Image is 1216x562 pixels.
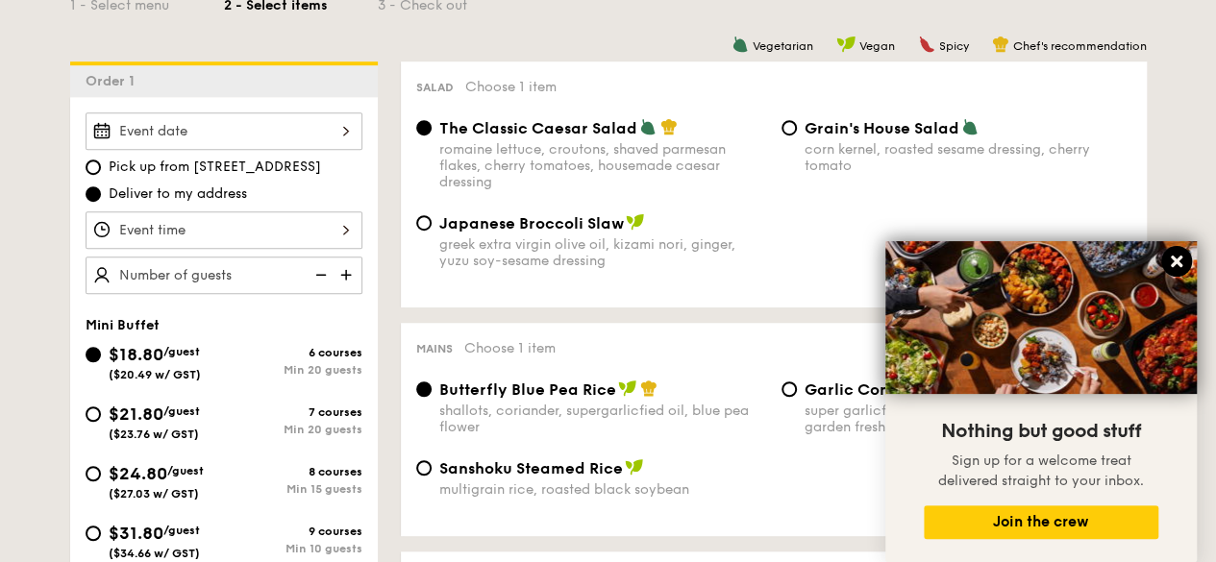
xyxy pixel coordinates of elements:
[939,39,969,53] span: Spicy
[640,379,658,397] img: icon-chef-hat.a58ddaea.svg
[753,39,813,53] span: Vegetarian
[86,159,101,175] input: Pick up from [STREET_ADDRESS]
[109,344,163,365] span: $18.80
[109,428,199,441] span: ($23.76 w/ GST)
[224,542,362,555] div: Min 10 guests
[416,215,432,231] input: Japanese Broccoli Slawgreek extra virgin olive oil, kizami nori, ginger, yuzu soy-sesame dressing
[416,120,432,135] input: The Classic Caesar Saladromaine lettuce, croutons, shaved parmesan flakes, cherry tomatoes, house...
[109,523,163,544] span: $31.80
[805,403,1131,435] div: super garlicfied oil, slow baked cherry tomatoes, garden fresh thyme
[163,345,200,358] span: /guest
[86,112,362,150] input: Event date
[805,119,959,137] span: Grain's House Salad
[805,141,1131,174] div: corn kernel, roasted sesame dressing, cherry tomato
[416,342,453,355] span: Mains
[224,363,362,377] div: Min 20 guests
[465,79,557,95] span: Choose 1 item
[439,481,766,498] div: multigrain rice, roasted black soybean
[86,466,101,481] input: $24.80/guest($27.03 w/ GST)8 coursesMin 15 guests
[416,460,432,476] input: Sanshoku Steamed Ricemultigrain rice, roasted black soybean
[618,379,637,397] img: icon-vegan.f8ff3823.svg
[805,380,986,399] span: Garlic Confit Aglio Olio
[109,158,321,177] span: Pick up from [STREET_ADDRESS]
[224,346,362,359] div: 6 courses
[109,368,201,381] span: ($20.49 w/ GST)
[836,36,856,53] img: icon-vegan.f8ff3823.svg
[167,464,204,477] span: /guest
[439,380,616,399] span: Butterfly Blue Pea Rice
[885,241,1197,394] img: DSC07876-Edit02-Large.jpeg
[224,482,362,496] div: Min 15 guests
[439,236,766,269] div: greek extra virgin olive oil, kizami nori, ginger, yuzu soy-sesame dressing
[224,465,362,478] div: 8 courses
[86,525,101,541] input: $31.80/guest($34.66 w/ GST)9 coursesMin 10 guests
[439,119,637,137] span: The Classic Caesar Salad
[924,505,1158,539] button: Join the crew
[109,463,167,484] span: $24.80
[439,214,624,232] span: Japanese Broccoli Slaw
[626,213,645,231] img: icon-vegan.f8ff3823.svg
[416,81,454,94] span: Salad
[86,73,142,89] span: Order 1
[109,184,247,204] span: Deliver to my address
[660,118,678,135] img: icon-chef-hat.a58ddaea.svg
[1013,39,1147,53] span: Chef's recommendation
[334,257,362,293] img: icon-add.58712e84.svg
[918,36,935,53] img: icon-spicy.37a8142b.svg
[938,452,1144,489] span: Sign up for a welcome treat delivered straight to your inbox.
[941,420,1141,443] span: Nothing but good stuff
[439,403,766,435] div: shallots, coriander, supergarlicfied oil, blue pea flower
[224,525,362,538] div: 9 courses
[464,340,556,356] span: Choose 1 item
[416,381,432,397] input: Butterfly Blue Pea Riceshallots, coriander, supergarlicfied oil, blue pea flower
[782,120,797,135] input: Grain's House Saladcorn kernel, roasted sesame dressing, cherry tomato
[625,458,644,476] img: icon-vegan.f8ff3823.svg
[1161,246,1192,277] button: Close
[961,118,979,135] img: icon-vegetarian.fe4039eb.svg
[439,141,766,190] div: romaine lettuce, croutons, shaved parmesan flakes, cherry tomatoes, housemade caesar dressing
[86,317,160,333] span: Mini Buffet
[992,36,1009,53] img: icon-chef-hat.a58ddaea.svg
[86,211,362,249] input: Event time
[86,186,101,202] input: Deliver to my address
[439,459,623,477] span: Sanshoku Steamed Rice
[224,405,362,419] div: 7 courses
[109,547,200,560] span: ($34.66 w/ GST)
[109,403,163,425] span: $21.80
[109,487,199,501] span: ($27.03 w/ GST)
[782,381,797,397] input: Garlic Confit Aglio Oliosuper garlicfied oil, slow baked cherry tomatoes, garden fresh thyme
[163,524,200,537] span: /guest
[305,257,334,293] img: icon-reduce.1d2dbef1.svg
[163,404,200,418] span: /guest
[86,406,101,422] input: $21.80/guest($23.76 w/ GST)7 coursesMin 20 guests
[859,39,895,53] span: Vegan
[224,423,362,436] div: Min 20 guests
[639,118,657,135] img: icon-vegetarian.fe4039eb.svg
[732,36,749,53] img: icon-vegetarian.fe4039eb.svg
[86,257,362,294] input: Number of guests
[86,347,101,362] input: $18.80/guest($20.49 w/ GST)6 coursesMin 20 guests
